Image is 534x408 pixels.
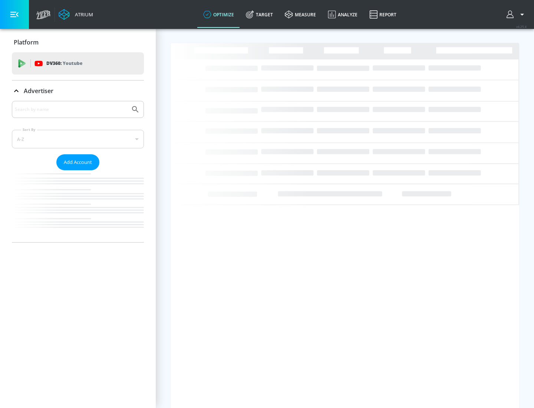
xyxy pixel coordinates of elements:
[240,1,279,28] a: Target
[56,154,99,170] button: Add Account
[12,130,144,148] div: A-Z
[12,80,144,101] div: Advertiser
[24,87,53,95] p: Advertiser
[12,170,144,242] nav: list of Advertiser
[197,1,240,28] a: optimize
[21,127,37,132] label: Sort By
[363,1,402,28] a: Report
[15,105,127,114] input: Search by name
[12,101,144,242] div: Advertiser
[279,1,322,28] a: measure
[12,52,144,75] div: DV360: Youtube
[322,1,363,28] a: Analyze
[516,24,527,29] span: v 4.25.4
[59,9,93,20] a: Atrium
[72,11,93,18] div: Atrium
[64,158,92,167] span: Add Account
[63,59,82,67] p: Youtube
[14,38,39,46] p: Platform
[46,59,82,68] p: DV360:
[12,32,144,53] div: Platform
